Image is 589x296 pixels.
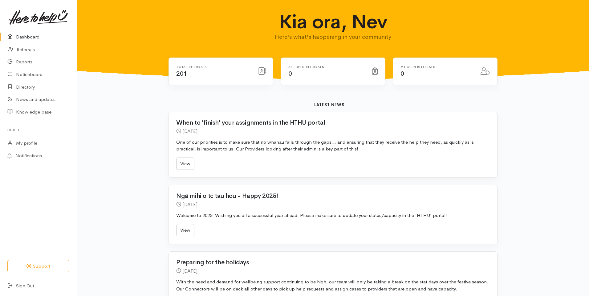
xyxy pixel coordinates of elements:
[176,224,194,237] a: View
[176,259,482,266] h2: Preparing for the holidays
[176,193,482,199] h2: Ngā mihi o te tau hou - Happy 2025!
[400,70,404,78] span: 0
[7,260,69,273] button: Support
[176,65,251,69] h6: Total referrals
[176,158,194,170] a: View
[288,65,365,69] h6: All open referrals
[288,70,292,78] span: 0
[400,65,473,69] h6: My open referrals
[213,11,454,33] h1: Kia ora, Nev
[182,201,197,208] time: [DATE]
[176,278,490,292] p: With the need and demand for wellbeing support continuing to be high, our team will only be takin...
[7,126,69,134] h6: Profile
[314,102,344,107] b: Latest news
[176,70,187,78] span: 201
[182,128,197,134] time: [DATE]
[182,268,197,274] time: [DATE]
[176,139,490,153] p: One of our priorities is to make sure that no whānau falls through the gaps… and ensuring that th...
[176,119,482,126] h2: When to 'finish' your assignments in the HTHU portal
[213,33,454,41] p: Here's what's happening in your community
[176,212,490,219] p: Welcome to 2025! Wishing you all a successful year ahead. Please make sure to update your status/...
